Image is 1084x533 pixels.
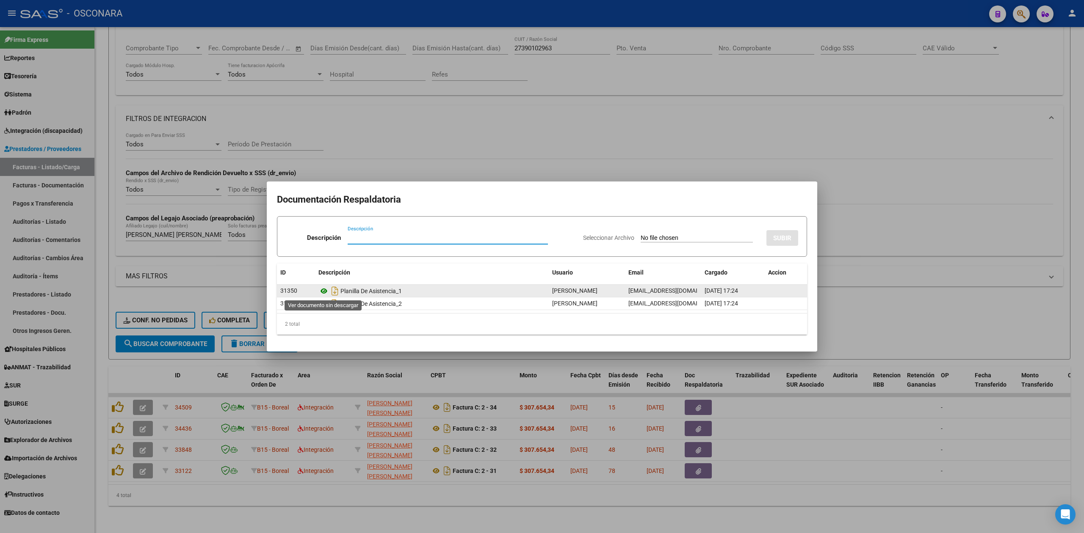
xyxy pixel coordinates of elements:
span: Accion [768,269,786,276]
span: Seleccionar Archivo [583,234,634,241]
div: 2 total [277,313,807,335]
p: Descripción [307,233,341,243]
span: [EMAIL_ADDRESS][DOMAIN_NAME] [628,300,722,307]
i: Descargar documento [329,284,340,298]
span: Cargado [705,269,727,276]
div: Planilla De Asistencia_1 [318,284,545,298]
div: Planilla De Asistencia_2 [318,297,545,310]
span: 31351 [280,300,297,307]
span: Usuario [552,269,573,276]
span: [PERSON_NAME] [552,300,597,307]
datatable-header-cell: Email [625,264,701,282]
h2: Documentación Respaldatoria [277,192,807,208]
span: [DATE] 17:24 [705,300,738,307]
span: ID [280,269,286,276]
datatable-header-cell: Descripción [315,264,549,282]
div: Open Intercom Messenger [1055,504,1076,525]
span: [EMAIL_ADDRESS][DOMAIN_NAME] [628,287,722,294]
i: Descargar documento [329,297,340,310]
datatable-header-cell: Usuario [549,264,625,282]
span: 31350 [280,287,297,294]
datatable-header-cell: Cargado [701,264,765,282]
span: Descripción [318,269,350,276]
button: SUBIR [766,230,798,246]
span: [DATE] 17:24 [705,287,738,294]
span: SUBIR [773,234,791,242]
datatable-header-cell: Accion [765,264,807,282]
datatable-header-cell: ID [277,264,315,282]
span: Email [628,269,644,276]
span: [PERSON_NAME] [552,287,597,294]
